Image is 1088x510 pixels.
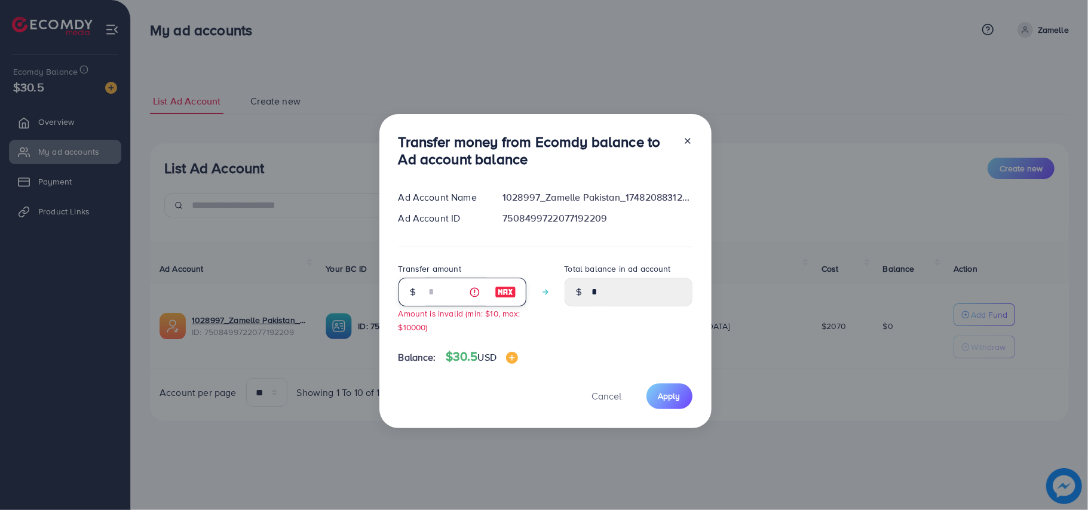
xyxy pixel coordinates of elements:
span: USD [478,351,497,364]
img: image [506,352,518,364]
div: Ad Account ID [389,211,494,225]
h4: $30.5 [446,349,518,364]
span: Cancel [592,389,622,403]
div: 1028997_Zamelle Pakistan_1748208831279 [493,191,701,204]
button: Apply [646,383,692,409]
img: image [495,285,516,299]
span: Balance: [399,351,436,364]
label: Total balance in ad account [565,263,671,275]
div: 7508499722077192209 [493,211,701,225]
label: Transfer amount [399,263,461,275]
small: Amount is invalid (min: $10, max: $10000) [399,308,520,333]
span: Apply [658,390,681,402]
h3: Transfer money from Ecomdy balance to Ad account balance [399,133,673,168]
div: Ad Account Name [389,191,494,204]
button: Cancel [577,383,637,409]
